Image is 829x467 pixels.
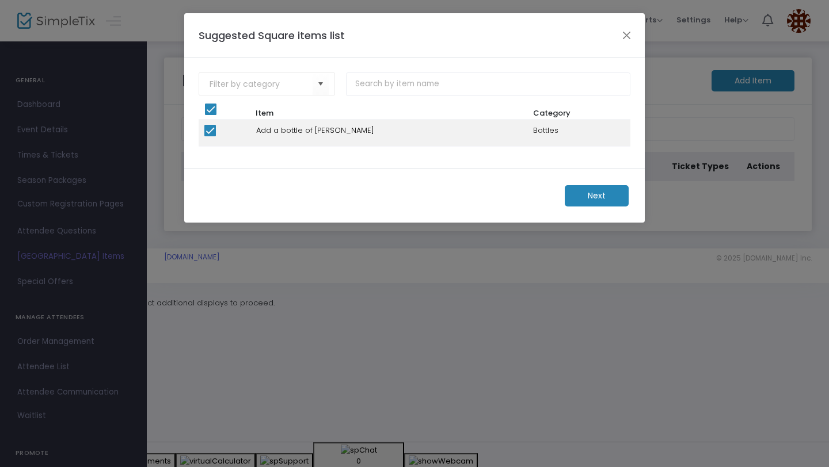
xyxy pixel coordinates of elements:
input: Search by item name [346,72,630,96]
button: Select [313,72,329,96]
button: Close [619,28,634,43]
th: Category [528,104,630,119]
th: Item [250,104,528,119]
input: Filter by category [210,78,313,90]
td: Add a bottle of [PERSON_NAME] [250,119,528,146]
span: Next [588,190,606,202]
td: Bottles [528,119,630,146]
h4: Suggested Square items list [199,28,345,43]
